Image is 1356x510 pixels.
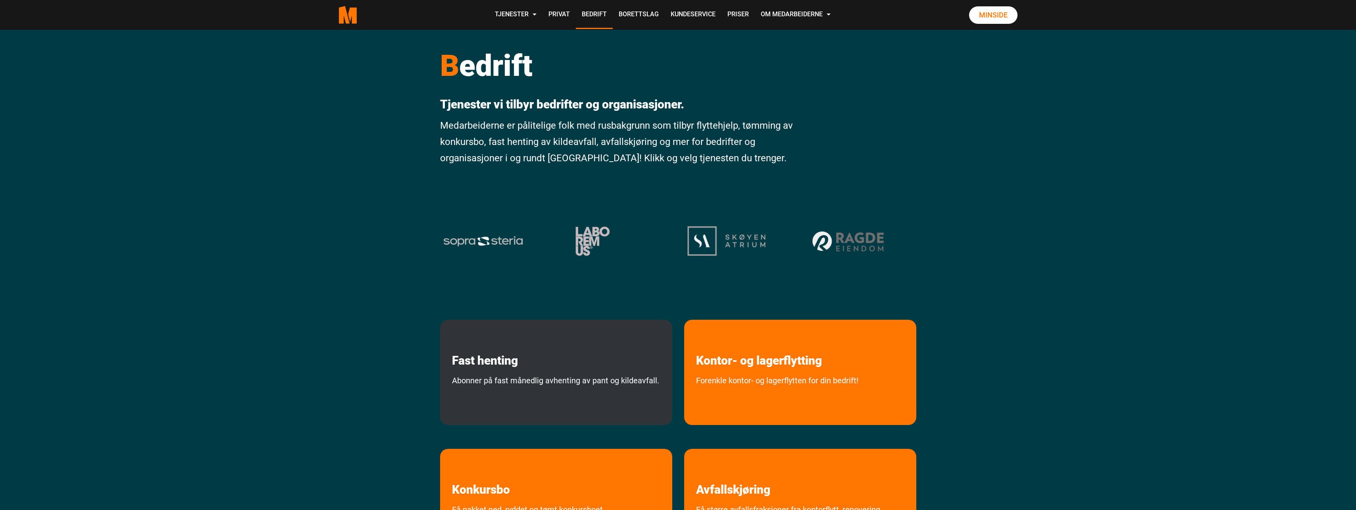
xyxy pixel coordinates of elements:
[576,1,613,29] a: Bedrift
[440,48,459,83] span: B
[440,97,794,112] p: Tjenester vi tilbyr bedrifter og organisasjoner.
[542,1,576,29] a: Privat
[440,48,794,83] h1: edrift
[440,118,794,166] p: Medarbeiderne er pålitelige folk med rusbakgrunn som tilbyr flyttehjelp, tømming av konkursbo, fa...
[440,374,671,421] a: Abonner på fast månedlig avhenting av pant og kildeavfall.
[810,229,888,253] img: ragde okbn97d8gwrerwy0sgwppcyprqy9juuzeksfkgscu8 2
[565,226,620,256] img: Laboremus logo og 1
[684,320,834,368] a: les mer om Kontor- og lagerflytting
[721,1,755,29] a: Priser
[755,1,837,29] a: Om Medarbeiderne
[440,320,530,368] a: les mer om Fast henting
[969,6,1017,24] a: Minside
[489,1,542,29] a: Tjenester
[665,1,721,29] a: Kundeservice
[684,374,870,421] a: Forenkle kontor- og lagerflytten for din bedrift!
[440,449,522,497] a: les mer om Konkursbo
[684,449,782,497] a: les mer om Avfallskjøring
[443,236,523,247] img: sopra steria logo
[687,226,766,256] img: logo okbnbonwi65nevcbb1i9s8fi7cq4v3pheurk5r3yf4
[613,1,665,29] a: Borettslag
